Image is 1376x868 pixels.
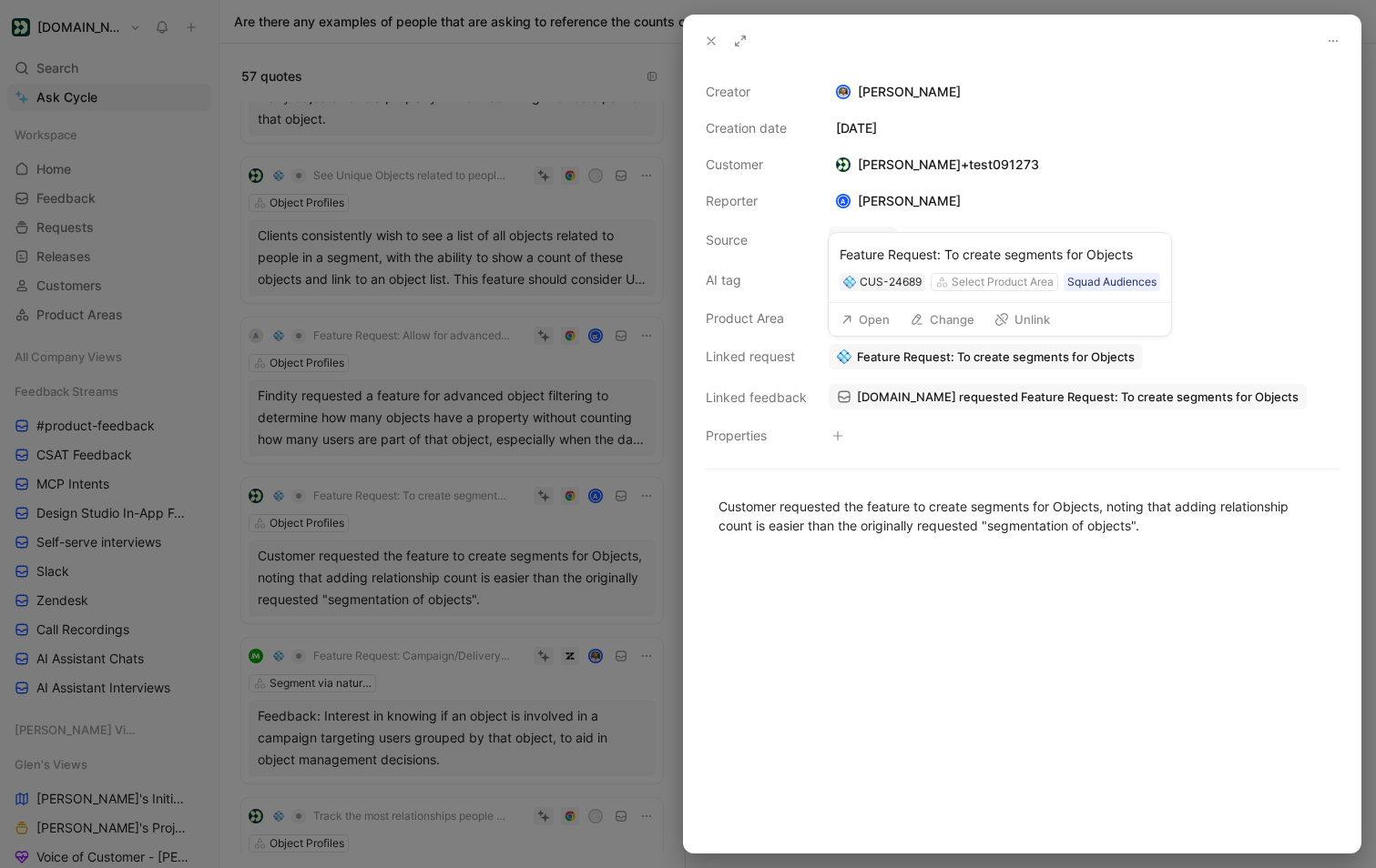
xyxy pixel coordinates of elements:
[829,344,1143,369] button: 💠Feature Request: To create segments for Objects
[836,157,851,172] img: logo
[706,425,807,447] div: Properties
[706,269,807,291] div: AI tag
[829,227,897,252] a: Cycle
[706,387,807,409] div: Linked feedback
[829,154,1046,176] div: [PERSON_NAME]+test091273
[857,389,1299,405] span: [DOMAIN_NAME] requested Feature Request: To create segments for Objects
[719,497,1326,535] div: Customer requested the feature to create segments for Objects, noting that adding relationship co...
[706,308,807,329] div: Product Area
[706,346,807,368] div: Linked request
[706,190,807,212] div: Reporter
[706,229,807,251] div: Source
[829,81,1339,103] div: [PERSON_NAME]
[829,117,1339,139] div: [DATE]
[838,86,850,98] img: avatar
[829,190,968,212] div: [PERSON_NAME]
[706,154,807,176] div: Customer
[829,384,1307,409] a: [DOMAIN_NAME] requested Feature Request: To create segments for Objects
[837,349,851,364] img: 💠
[706,117,807,139] div: Creation date
[857,348,1135,365] span: Feature Request: To create segments for Objects
[838,196,850,207] div: A
[706,81,807,103] div: Creator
